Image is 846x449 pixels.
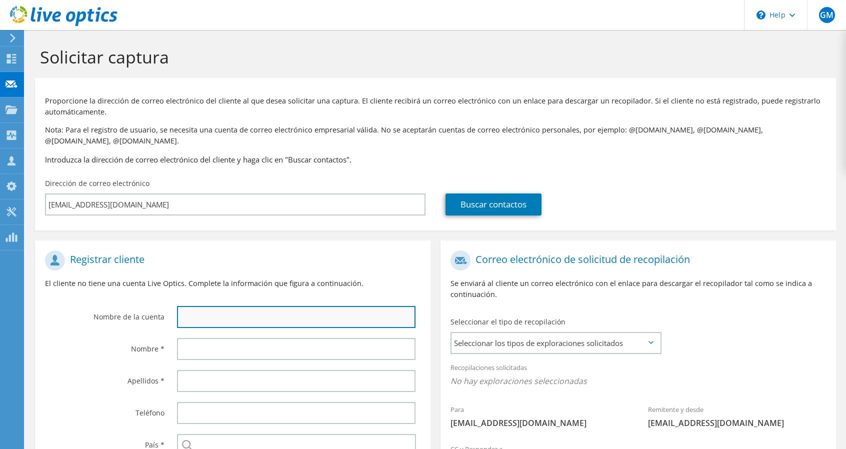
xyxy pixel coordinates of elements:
h1: Correo electrónico de solicitud de recopilación [450,250,821,270]
label: Nombre * [45,338,164,354]
a: Buscar contactos [445,193,541,215]
span: Seleccionar los tipos de exploraciones solicitados [451,333,660,353]
label: Nombre de la cuenta [45,306,164,322]
svg: \n [756,10,765,19]
span: GM [819,7,835,23]
p: Se enviará al cliente un correo electrónico con el enlace para descargar el recopilador tal como ... [450,278,826,300]
span: [EMAIL_ADDRESS][DOMAIN_NAME] [648,417,825,428]
p: Proporcione la dirección de correo electrónico del cliente al que desea solicitar una captura. El... [45,95,826,117]
h1: Solicitar captura [40,46,826,67]
label: Seleccionar el tipo de recopilación [450,317,565,327]
h3: Introduzca la dirección de correo electrónico del cliente y haga clic en "Buscar contactos". [45,154,826,165]
h1: Registrar cliente [45,250,415,270]
p: Nota: Para el registro de usuario, se necesita una cuenta de correo electrónico empresarial válid... [45,124,826,146]
span: [EMAIL_ADDRESS][DOMAIN_NAME] [450,417,628,428]
span: No hay exploraciones seleccionadas [450,375,826,386]
div: Recopilaciones solicitadas [440,357,836,394]
label: Apellidos * [45,370,164,386]
label: Dirección de correo electrónico [45,178,149,188]
label: Teléfono [45,402,164,418]
div: Remitente y desde [638,399,835,433]
div: Para [440,399,638,433]
p: El cliente no tiene una cuenta Live Optics. Complete la información que figura a continuación. [45,278,420,289]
